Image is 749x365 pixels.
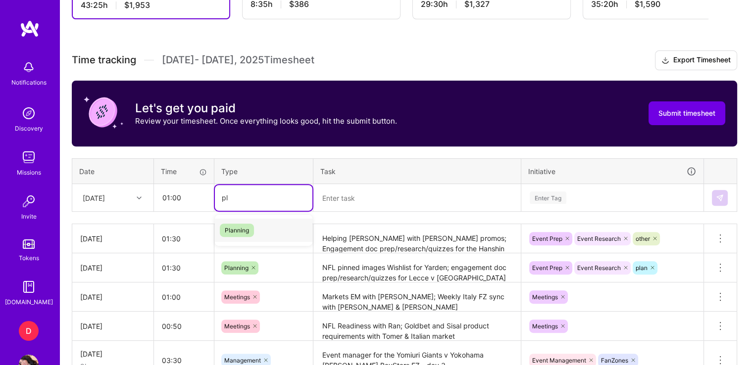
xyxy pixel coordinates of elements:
div: [DATE] [83,192,105,203]
div: Enter Tag [530,190,566,205]
input: HH:MM [154,184,213,211]
th: Task [313,158,521,184]
img: Invite [19,191,39,211]
img: guide book [19,277,39,297]
input: HH:MM [154,226,214,252]
th: Type [214,158,313,184]
textarea: Markets EM with [PERSON_NAME]; Weekly Italy FZ sync with [PERSON_NAME] & [PERSON_NAME] [314,283,520,311]
span: Event Prep [532,235,562,242]
div: [DATE] [80,233,146,244]
div: Tokens [19,253,39,263]
span: Event Research [577,235,621,242]
input: HH:MM [154,284,214,310]
div: Initiative [528,166,697,177]
span: Event Prep [532,264,562,272]
button: Export Timesheet [655,50,737,70]
span: Meetings [532,322,558,330]
div: D [19,321,39,341]
div: [DATE] [80,321,146,331]
div: [DATE] [80,349,146,359]
span: other [636,235,650,242]
i: icon Download [661,55,669,66]
span: Management [224,357,261,364]
span: Planning [220,224,254,237]
img: logo [20,20,40,38]
span: Meetings [224,322,250,330]
div: [DATE] [80,263,146,273]
span: Meetings [224,293,250,301]
i: icon Chevron [137,195,142,200]
input: HH:MM [154,313,214,339]
button: Submit timesheet [649,101,725,125]
a: D [16,321,41,341]
span: Meetings [532,293,558,301]
span: [DATE] - [DATE] , 2025 Timesheet [162,54,314,66]
div: Discovery [15,123,43,134]
div: [DATE] [80,292,146,302]
span: FanZones [601,357,628,364]
img: tokens [23,239,35,249]
p: Review your timesheet. Once everything looks good, hit the submit button. [135,116,397,126]
span: Planning [224,264,249,272]
img: teamwork [19,147,39,167]
h3: Let's get you paid [135,101,397,116]
div: [DOMAIN_NAME] [5,297,53,307]
textarea: NFL Readiness with Ran; Goldbet and Sisal product requirements with Tomer & Italian market [314,313,520,340]
span: Submit timesheet [658,108,715,118]
span: Event Management [532,357,586,364]
img: Submit [716,194,724,202]
th: Date [72,158,154,184]
div: Time [161,166,207,177]
span: plan [636,264,648,272]
textarea: NFL pinned images Wishlist for Yarden; engagement doc prep/research/quizzes for Lecce v [GEOGRAPH... [314,254,520,281]
img: discovery [19,103,39,123]
div: Notifications [11,77,47,88]
span: Event Research [577,264,621,272]
span: Time tracking [72,54,136,66]
textarea: Helping [PERSON_NAME] with [PERSON_NAME] promos; Engagement doc prep/research/quizzes for the Han... [314,225,520,252]
div: Invite [21,211,37,222]
img: bell [19,57,39,77]
div: Missions [17,167,41,178]
input: HH:MM [154,255,214,281]
img: coin [84,92,123,132]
